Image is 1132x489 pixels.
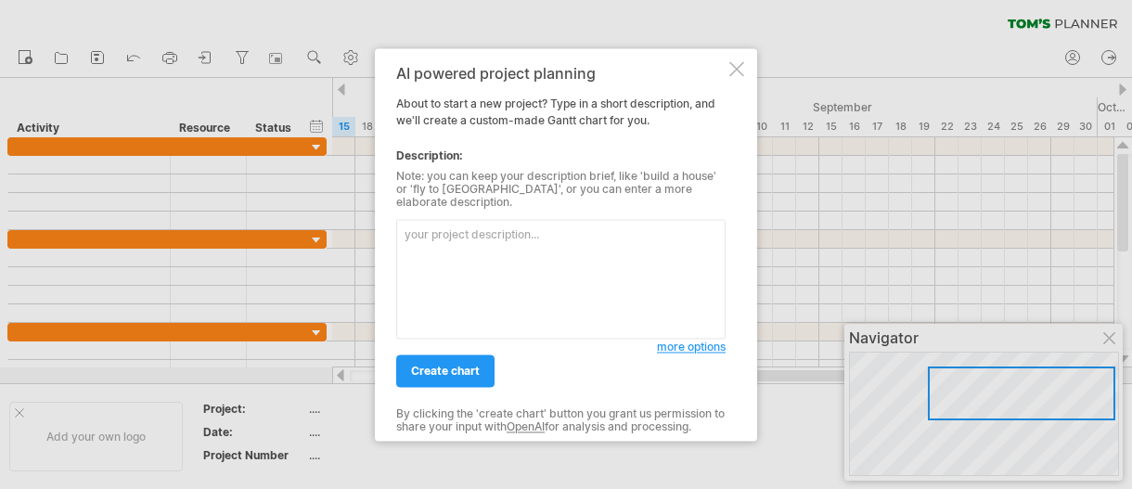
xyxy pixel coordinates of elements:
[657,340,726,354] span: more options
[396,148,726,164] div: Description:
[396,170,726,210] div: Note: you can keep your description brief, like 'build a house' or 'fly to [GEOGRAPHIC_DATA]', or...
[657,339,726,355] a: more options
[396,354,495,387] a: create chart
[396,65,726,424] div: About to start a new project? Type in a short description, and we'll create a custom-made Gantt c...
[507,420,545,434] a: OpenAI
[396,65,726,82] div: AI powered project planning
[411,364,480,378] span: create chart
[396,407,726,434] div: By clicking the 'create chart' button you grant us permission to share your input with for analys...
